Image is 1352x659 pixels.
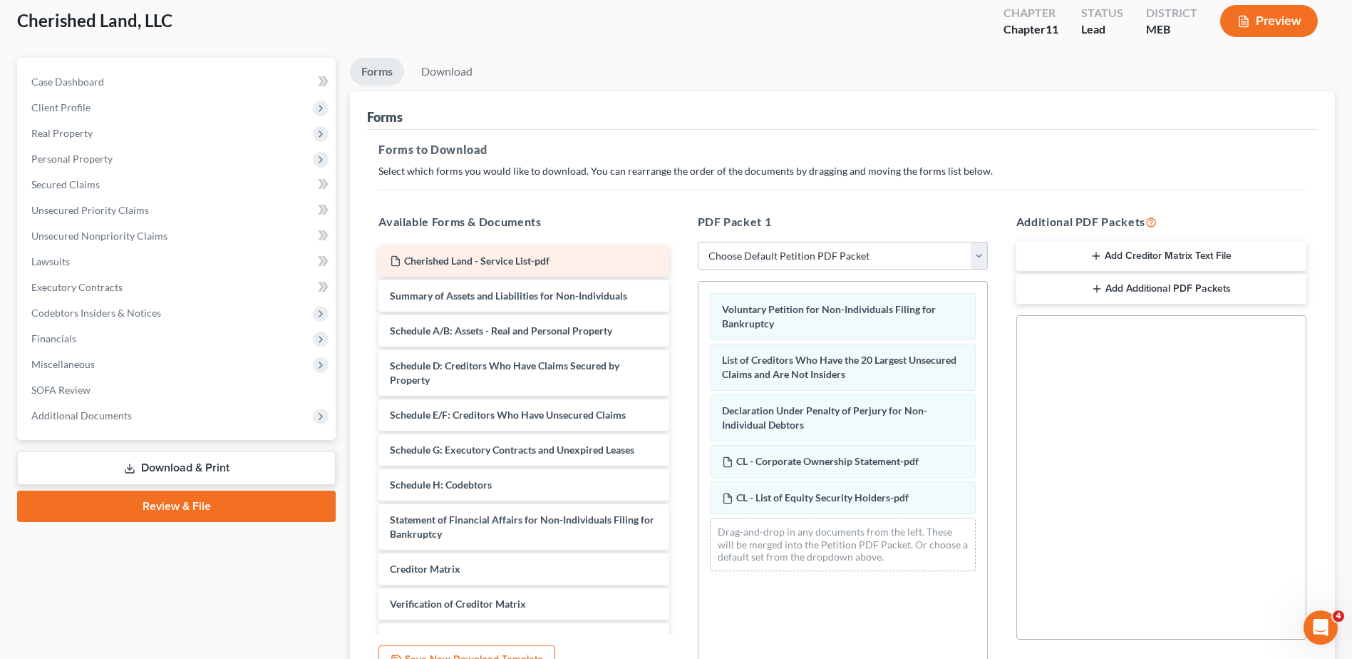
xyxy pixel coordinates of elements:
a: Unsecured Priority Claims [20,198,336,223]
span: Client Profile [31,101,91,113]
div: Chapter [1003,5,1058,21]
span: Creditor Matrix [390,563,460,575]
span: Unsecured Nonpriority Claims [31,230,167,242]
p: Select which forms you would like to download. You can rearrange the order of the documents by dr... [378,164,1306,178]
span: Additional Documents [31,409,132,422]
a: Forms [350,58,404,86]
span: Attorney's Disclosure of Compensation [390,633,563,645]
div: Forms [367,108,403,126]
span: Voluntary Petition for Non-Individuals Filing for Bankruptcy [722,303,936,329]
span: Declaration Under Penalty of Perjury for Non-Individual Debtors [722,404,927,431]
span: CL - Corporate Ownership Statement-pdf [736,455,919,467]
span: CL - List of Equity Security Holders-pdf [736,491,909,504]
a: Download [410,58,484,86]
span: Personal Property [31,153,113,165]
span: Secured Claims [31,178,100,190]
span: Schedule H: Codebtors [390,479,492,491]
span: Summary of Assets and Liabilities for Non-Individuals [390,290,627,302]
h5: Forms to Download [378,141,1306,158]
span: SOFA Review [31,384,91,396]
span: Executory Contracts [31,281,123,293]
span: Verification of Creditor Matrix [390,598,526,610]
a: Download & Print [17,451,336,485]
span: Cherished Land - Service List-pdf [404,255,549,267]
span: Schedule D: Creditors Who Have Claims Secured by Property [390,359,619,386]
a: Executory Contracts [20,275,336,300]
span: Real Property [31,127,93,139]
div: MEB [1146,21,1197,38]
span: Financials [31,332,76,344]
div: Drag-and-drop in any documents from the left. These will be merged into the Petition PDF Packet. ... [710,518,976,571]
a: Secured Claims [20,172,336,198]
a: Unsecured Nonpriority Claims [20,223,336,249]
h5: Additional PDF Packets [1016,213,1306,230]
span: Miscellaneous [31,358,95,370]
div: Chapter [1003,21,1058,38]
span: Schedule A/B: Assets - Real and Personal Property [390,325,612,337]
h5: Available Forms & Documents [378,213,669,230]
iframe: Intercom live chat [1304,611,1338,645]
span: 11 [1046,22,1058,36]
span: Schedule E/F: Creditors Who Have Unsecured Claims [390,409,626,421]
button: Add Additional PDF Packets [1016,274,1306,304]
button: Preview [1220,5,1318,37]
span: Schedule G: Executory Contracts and Unexpired Leases [390,444,634,456]
span: Cherished Land, LLC [17,10,172,31]
div: District [1146,5,1197,21]
a: Case Dashboard [20,69,336,95]
span: 4 [1333,611,1344,622]
span: Statement of Financial Affairs for Non-Individuals Filing for Bankruptcy [390,514,654,540]
span: List of Creditors Who Have the 20 Largest Unsecured Claims and Are Not Insiders [722,354,956,380]
span: Case Dashboard [31,76,104,88]
a: Lawsuits [20,249,336,275]
div: Status [1081,5,1123,21]
h5: PDF Packet 1 [698,213,988,230]
div: Lead [1081,21,1123,38]
span: Unsecured Priority Claims [31,204,149,216]
a: Review & File [17,491,336,522]
span: Lawsuits [31,255,70,267]
a: SOFA Review [20,377,336,403]
span: Codebtors Insiders & Notices [31,307,161,319]
button: Add Creditor Matrix Text File [1016,242,1306,272]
